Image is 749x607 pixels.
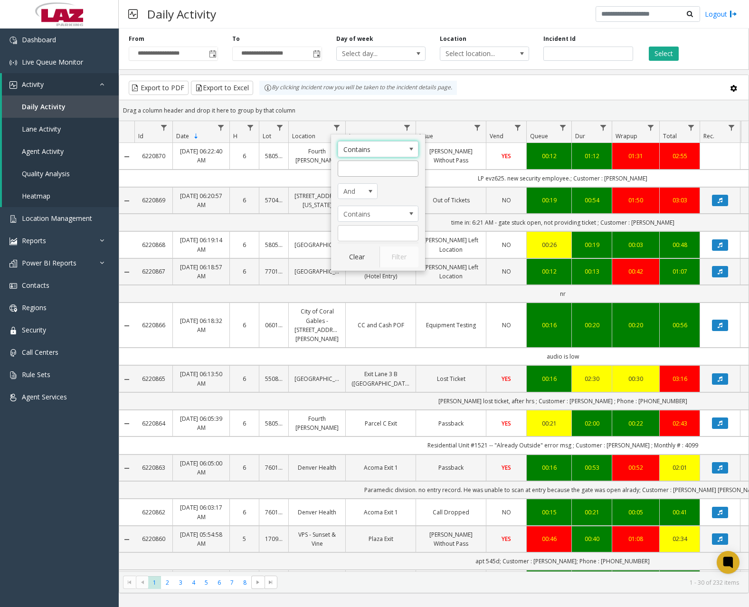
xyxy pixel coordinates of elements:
[618,508,654,517] div: 00:05
[492,508,521,517] a: NO
[294,240,340,249] a: [GEOGRAPHIC_DATA]
[665,321,694,330] a: 00:56
[174,576,187,589] span: Page 3
[9,215,17,223] img: 'icon'
[490,132,503,140] span: Vend
[502,241,511,249] span: NO
[618,196,654,205] a: 01:50
[265,196,283,205] a: 570410
[338,206,418,222] span: Location Filter Operators
[22,102,66,111] span: Daily Activity
[236,463,253,472] a: 6
[140,508,167,517] a: 6220862
[502,321,511,329] span: NO
[179,263,224,281] a: [DATE] 06:18:57 AM
[236,534,253,543] a: 5
[618,419,654,428] a: 00:22
[665,419,694,428] div: 02:43
[422,508,480,517] a: Call Dropped
[578,240,606,249] a: 00:19
[22,169,70,178] span: Quality Analysis
[265,321,283,330] a: 060134
[530,132,548,140] span: Queue
[176,132,189,140] span: Date
[119,153,134,161] a: Collapse Details
[502,375,511,383] span: YES
[492,374,521,383] a: YES
[128,2,138,26] img: pageIcon
[140,240,167,249] a: 6220868
[492,419,521,428] a: YES
[161,576,174,589] span: Page 2
[22,325,46,334] span: Security
[649,47,679,61] button: Select
[532,321,566,330] div: 00:16
[502,535,511,543] span: YES
[665,267,694,276] a: 01:07
[471,121,484,134] a: Issue Filter Menu
[265,534,283,543] a: 170908
[129,81,189,95] button: Export to PDF
[665,508,694,517] a: 00:41
[502,508,511,516] span: NO
[140,152,167,161] a: 6220870
[187,576,200,589] span: Page 4
[264,84,272,92] img: infoIcon.svg
[22,147,64,156] span: Agent Activity
[618,321,654,330] a: 00:20
[119,268,134,276] a: Collapse Details
[618,463,654,472] div: 00:52
[336,35,373,43] label: Day of week
[492,534,521,543] a: YES
[236,374,253,383] a: 6
[665,240,694,249] a: 00:48
[532,463,566,472] a: 00:16
[22,258,76,267] span: Power BI Reports
[140,321,167,330] a: 6220866
[705,9,737,19] a: Logout
[179,503,224,521] a: [DATE] 06:03:17 AM
[294,374,340,383] a: [GEOGRAPHIC_DATA]
[142,2,221,26] h3: Daily Activity
[725,121,738,134] a: Rec. Filter Menu
[502,196,511,204] span: NO
[512,121,524,134] a: Vend Filter Menu
[294,147,340,165] a: Fourth [PERSON_NAME]
[422,321,480,330] a: Equipment Testing
[578,534,606,543] a: 00:40
[119,420,134,427] a: Collapse Details
[502,464,511,472] span: YES
[244,121,257,134] a: H Filter Menu
[294,508,340,517] a: Denver Health
[351,419,410,428] a: Parcel C Exit
[265,463,283,472] a: 760170
[618,374,654,383] a: 00:30
[532,508,566,517] div: 00:15
[119,465,134,472] a: Collapse Details
[532,240,566,249] a: 00:26
[2,95,119,118] a: Daily Activity
[351,321,410,330] a: CC and Cash POF
[665,534,694,543] a: 02:34
[618,267,654,276] a: 00:42
[532,196,566,205] a: 00:19
[665,196,694,205] div: 03:03
[532,152,566,161] div: 00:12
[597,121,610,134] a: Dur Filter Menu
[200,576,213,589] span: Page 5
[578,152,606,161] div: 01:12
[232,35,240,43] label: To
[557,121,569,134] a: Queue Filter Menu
[440,47,511,60] span: Select location...
[578,267,606,276] a: 00:13
[265,240,283,249] a: 580518
[179,147,224,165] a: [DATE] 06:22:40 AM
[119,102,749,119] div: Drag a column header and drop it here to group by that column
